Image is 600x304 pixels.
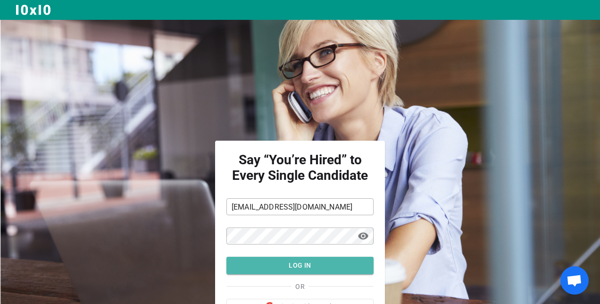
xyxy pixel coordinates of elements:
[358,230,369,242] span: visibility
[560,266,589,295] a: Open chat
[15,4,52,16] img: Logo
[295,282,304,291] span: OR
[226,257,374,274] button: LOG IN
[226,199,374,214] input: Email Address*
[226,152,374,183] strong: Say “You’re Hired” to Every Single Candidate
